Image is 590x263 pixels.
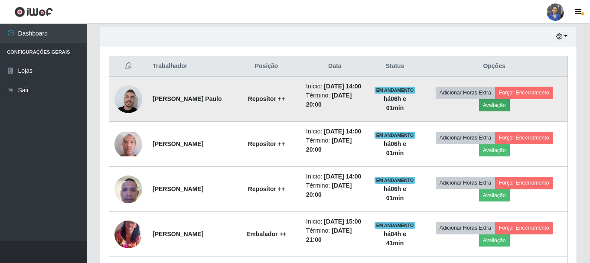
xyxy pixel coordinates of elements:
[153,231,203,237] strong: [PERSON_NAME]
[495,132,553,144] button: Forçar Encerramento
[306,91,364,109] li: Término:
[479,144,510,156] button: Avaliação
[153,140,203,147] strong: [PERSON_NAME]
[232,56,301,77] th: Posição
[306,181,364,199] li: Término:
[306,136,364,154] li: Término:
[375,222,416,229] span: EM ANDAMENTO
[246,231,287,237] strong: Embalador ++
[479,189,510,201] button: Avaliação
[306,217,364,226] li: Início:
[479,234,510,247] button: Avaliação
[324,173,361,180] time: [DATE] 14:00
[384,140,406,156] strong: há 06 h e 01 min
[306,82,364,91] li: Início:
[436,177,495,189] button: Adicionar Horas Extra
[369,56,421,77] th: Status
[248,185,285,192] strong: Repositor ++
[306,127,364,136] li: Início:
[153,185,203,192] strong: [PERSON_NAME]
[114,215,142,253] img: 1733848084700.jpeg
[495,222,553,234] button: Forçar Encerramento
[384,95,406,111] strong: há 06 h e 01 min
[421,56,567,77] th: Opções
[306,172,364,181] li: Início:
[153,95,222,102] strong: [PERSON_NAME] Paulo
[114,171,142,208] img: 1749852660115.jpeg
[248,140,285,147] strong: Repositor ++
[324,218,361,225] time: [DATE] 15:00
[248,95,285,102] strong: Repositor ++
[324,128,361,135] time: [DATE] 14:00
[114,84,142,115] img: 1744226938039.jpeg
[324,83,361,90] time: [DATE] 14:00
[375,177,416,184] span: EM ANDAMENTO
[479,99,510,111] button: Avaliação
[14,6,53,17] img: CoreUI Logo
[436,222,495,234] button: Adicionar Horas Extra
[306,226,364,244] li: Término:
[375,132,416,139] span: EM ANDAMENTO
[114,132,142,156] img: 1701787542098.jpeg
[301,56,369,77] th: Data
[436,132,495,144] button: Adicionar Horas Extra
[495,177,553,189] button: Forçar Encerramento
[147,56,232,77] th: Trabalhador
[436,87,495,99] button: Adicionar Horas Extra
[375,87,416,94] span: EM ANDAMENTO
[495,87,553,99] button: Forçar Encerramento
[384,231,406,247] strong: há 04 h e 41 min
[384,185,406,201] strong: há 06 h e 01 min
